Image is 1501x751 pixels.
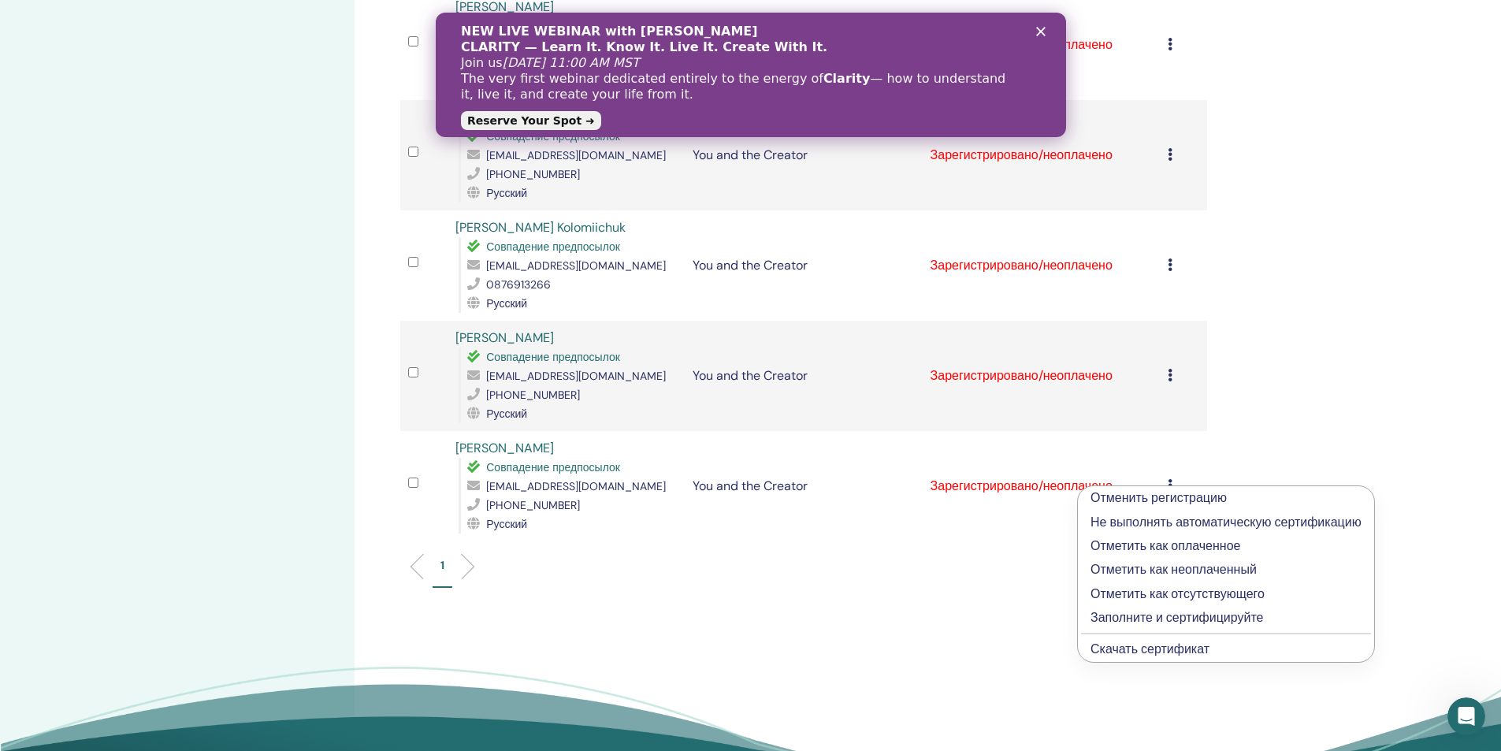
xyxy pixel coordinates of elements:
div: Закрыть [600,14,616,24]
a: [PERSON_NAME] Kolomiichuk [455,219,626,236]
span: 0876913266 [486,277,551,292]
span: Совпадение предпосылок [486,460,620,474]
p: Не выполнять автоматическую сертификацию [1090,513,1362,532]
p: 1 [440,557,444,574]
span: Русский [486,296,527,310]
a: [PERSON_NAME] [455,329,554,346]
td: You and the Creator [685,431,922,541]
span: [EMAIL_ADDRESS][DOMAIN_NAME] [486,479,666,493]
a: Скачать сертификат [1090,641,1209,657]
p: Отметить как отсутствующего [1090,585,1362,604]
span: Русский [486,186,527,200]
iframe: Intercom live chat [1447,697,1485,735]
span: [PHONE_NUMBER] [486,167,580,181]
td: You and the Creator [685,100,922,210]
span: [EMAIL_ADDRESS][DOMAIN_NAME] [486,258,666,273]
td: You and the Creator [685,321,922,431]
span: Русский [486,407,527,421]
span: [EMAIL_ADDRESS][DOMAIN_NAME] [486,148,666,162]
a: [PERSON_NAME] [455,440,554,456]
span: [EMAIL_ADDRESS][DOMAIN_NAME] [486,369,666,383]
p: Заполните и сертифицируйте [1090,608,1362,627]
span: [PHONE_NUMBER] [486,498,580,512]
span: Русский [486,517,527,531]
p: Отметить как оплаченное [1090,537,1362,556]
td: You and the Creator [685,210,922,321]
span: Совпадение предпосылок [486,350,620,364]
span: [PHONE_NUMBER] [486,388,580,402]
p: Отменить регистрацию [1090,489,1362,507]
span: Совпадение предпосылок [486,240,620,254]
p: Отметить как неоплаченный [1090,560,1362,579]
iframe: Intercom live chat баннер [436,13,1066,137]
span: Совпадение предпосылок [486,129,620,143]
